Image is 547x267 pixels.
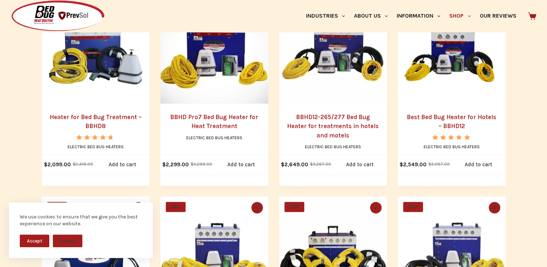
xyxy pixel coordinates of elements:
button: Quick view toggle [251,202,263,213]
span: SALE [166,202,186,212]
button: Decline [53,235,82,247]
bdi: 3,267.00 [310,162,331,167]
span: $ [428,162,431,167]
a: Add to cart: “Heater for Bed Bug Treatment - BBHD8” [96,155,150,175]
div: Rated 5.00 out of 5 [432,135,471,140]
a: BBHD12-265/277 Bed Bug Heater for treatments in hotels and motels [287,113,379,139]
span: $ [73,162,76,167]
span: SALE [403,202,423,212]
a: Electric Bed Bug Heaters [424,144,480,149]
span: $ [191,162,193,167]
span: SALE [47,202,67,212]
bdi: 2,299.00 [162,161,189,168]
button: Open LiveChat chat widget [6,3,27,24]
span: $ [281,161,284,168]
a: Add to cart: “BBHD12-265/277 Bed Bug Heater for treatments in hotels and motels” [333,155,387,175]
span: Rated out of 5 [432,135,471,157]
bdi: 2,549.00 [400,161,427,168]
a: Heater for Bed Bug Treatment – BBHD8 [50,113,142,130]
span: $ [162,161,166,168]
div: We use cookies to ensure that we give you the best experience on our website. [20,213,142,227]
a: Add to cart: “BBHD Pro7 Bed Bug Heater for Heat Treatment” [214,155,268,175]
bdi: 2,649.00 [281,161,308,168]
button: Quick view toggle [370,202,382,213]
button: Quick view toggle [133,202,144,213]
a: Electric Bed Bug Heaters [186,135,242,140]
bdi: 3,067.00 [428,162,450,167]
div: Rated 4.67 out of 5 [76,135,115,140]
button: Quick view toggle [489,202,500,213]
a: Electric Bed Bug Heaters [305,144,361,149]
a: Electric Bed Bug Heaters [68,144,124,149]
span: Rated out of 5 [76,135,112,157]
a: BBHD Pro7 Bed Bug Heater for Heat Treatment [170,113,258,130]
bdi: 3,299.00 [191,162,212,167]
bdi: 2,419.00 [73,162,93,167]
a: Add to cart: “Best Bed Bug Heater for Hotels - BBHD12” [452,155,506,175]
span: $ [400,161,403,168]
a: Best Bed Bug Heater for Hotels – BBHD12 [407,113,496,130]
span: $ [310,162,313,167]
span: $ [44,161,47,168]
bdi: 2,099.00 [44,161,71,168]
button: Accept [20,235,49,247]
span: SALE [284,202,304,212]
